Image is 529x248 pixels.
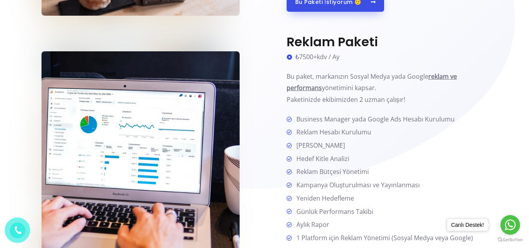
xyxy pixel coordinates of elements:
[447,219,488,231] a: Canlı Destek!
[293,232,473,244] span: 1 Platform için Reklam Yönetimi (Sosyal Medya veya Google)
[13,225,23,235] img: phone.png
[500,215,520,235] a: Go to whatsapp
[293,114,455,125] span: Business Manager yada Google Ads Hesabı Kurulumu
[498,237,523,243] a: Go to GetButton.io website
[293,51,339,63] span: ₺7500+kdv / Ay
[287,34,488,49] h3: Reklam Paketi
[293,166,369,178] span: Reklam Bütçesi Yönetimi
[293,193,354,205] span: Yeniden Hedefleme
[293,140,345,152] span: [PERSON_NAME]
[293,153,349,165] span: Hedef Kitle Analizi
[293,219,329,231] span: Aylık Rapor
[287,71,488,106] p: Bu paket, markanızın Sosyal Medya yada Google yönetimini kapsar. Paketinizde ekibimizden 2 uzman ...
[293,179,420,191] span: Kampanya Oluşturulması ve Yayınlanması
[293,127,371,138] span: Reklam Hesabı Kurulumu
[293,206,373,218] span: Günlük Performans Takibi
